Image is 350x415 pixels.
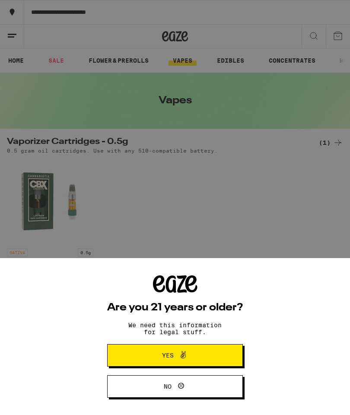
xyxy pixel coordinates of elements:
[107,344,243,367] button: Yes
[164,383,172,389] span: No
[162,352,174,358] span: Yes
[121,322,229,335] p: We need this information for legal stuff.
[107,303,243,313] h2: Are you 21 years or older?
[107,375,243,398] button: No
